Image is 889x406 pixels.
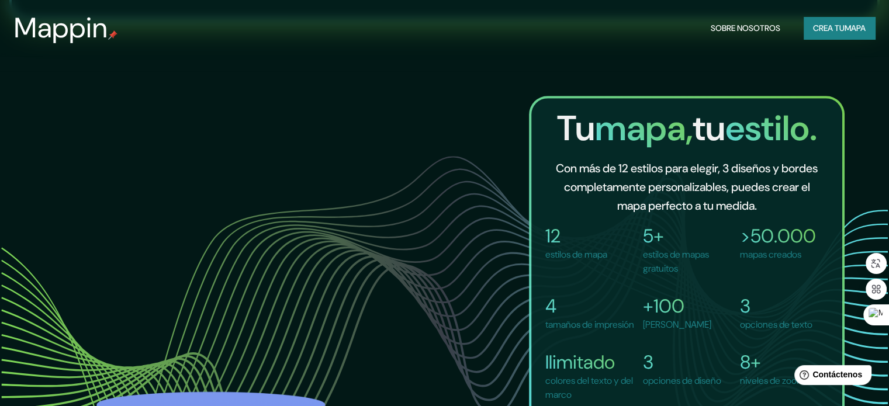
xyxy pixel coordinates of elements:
font: Sobre nosotros [711,23,780,33]
font: Con más de 12 estilos para elegir, 3 diseños y bordes completamente personalizables, puedes crear... [556,161,818,213]
font: Ilimitado [545,350,615,374]
font: estilos de mapa [545,248,607,261]
font: 8+ [740,350,761,374]
img: pin de mapeo [108,30,117,40]
font: mapa, [594,105,692,151]
font: 3 [643,350,653,374]
font: colores del texto y del marco [545,374,633,401]
font: Mappin [14,9,108,46]
font: estilos de mapas gratuitos [643,248,709,275]
font: 12 [545,224,561,248]
font: opciones de texto [740,318,812,331]
button: Sobre nosotros [706,17,785,39]
button: Crea tumapa [804,17,875,39]
font: Crea tu [813,23,845,33]
font: mapa [845,23,866,33]
font: mapas creados [740,248,801,261]
iframe: Lanzador de widgets de ayuda [785,360,876,393]
font: >50.000 [740,224,816,248]
font: opciones de diseño [643,374,721,387]
font: +100 [643,294,684,318]
font: [PERSON_NAME] [643,318,711,331]
font: 3 [740,294,750,318]
font: Tu [556,105,594,151]
font: tu [692,105,725,151]
font: niveles de zoom [740,374,805,387]
font: 5+ [643,224,664,248]
font: tamaños de impresión [545,318,634,331]
font: estilo. [725,105,817,151]
font: 4 [545,294,556,318]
